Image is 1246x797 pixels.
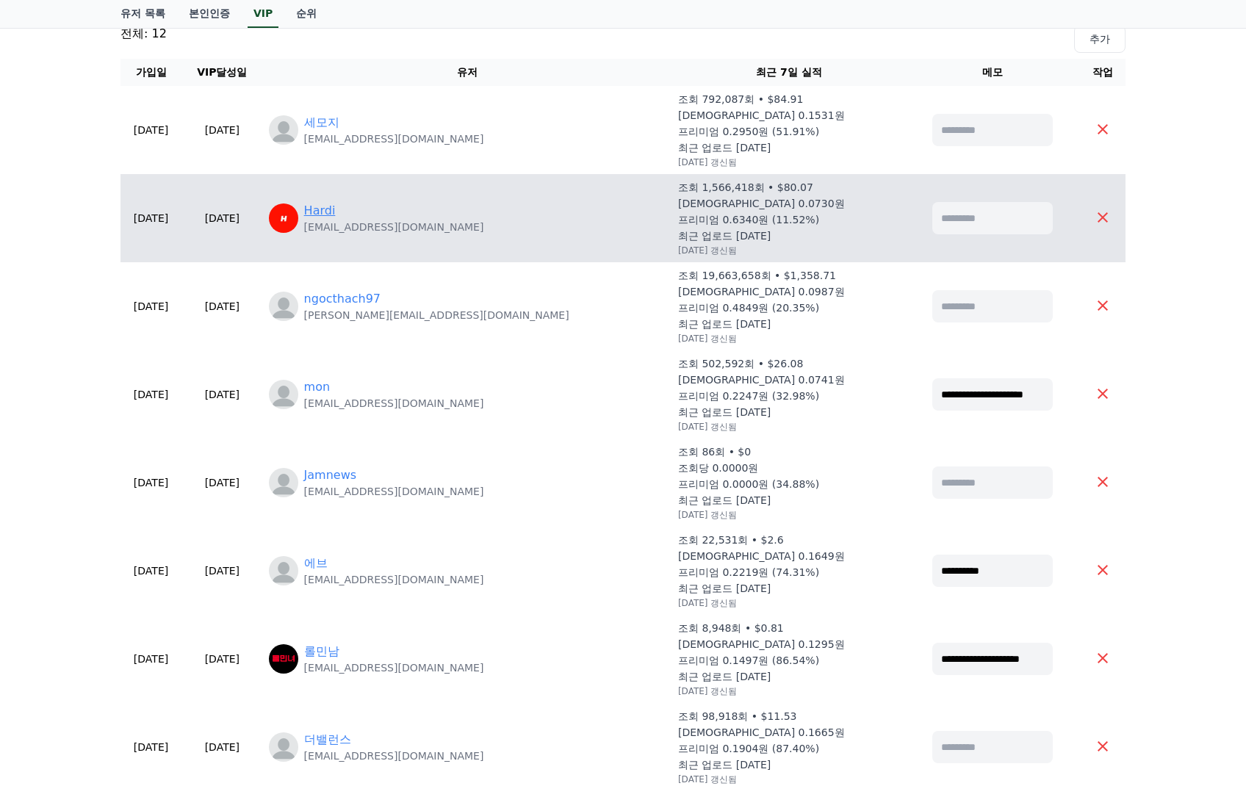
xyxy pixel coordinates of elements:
[678,124,819,139] p: 프리미엄 0.2950원 (51.91%)
[217,488,253,500] span: Settings
[1079,59,1126,86] th: 작업
[304,290,381,308] a: ngocthach97
[678,444,751,459] p: 조회 86회 • $0
[304,484,484,499] p: [EMAIL_ADDRESS][DOMAIN_NAME]
[678,621,784,635] p: 조회 8,948회 • $0.81
[269,468,298,497] img: profile_blank.webp
[678,92,804,107] p: 조회 792,087회 • $84.91
[304,749,484,763] p: [EMAIL_ADDRESS][DOMAIN_NAME]
[678,156,737,168] p: [DATE] 갱신됨
[678,685,737,697] p: [DATE] 갱신됨
[304,396,484,411] p: [EMAIL_ADDRESS][DOMAIN_NAME]
[304,660,484,675] p: [EMAIL_ADDRESS][DOMAIN_NAME]
[120,350,181,439] td: [DATE]
[181,86,263,174] td: [DATE]
[122,488,165,500] span: Messages
[37,488,63,500] span: Home
[269,380,298,409] img: profile_blank.webp
[678,108,845,123] p: [DEMOGRAPHIC_DATA] 0.1531원
[678,709,797,724] p: 조회 98,918회 • $11.53
[120,439,181,527] td: [DATE]
[678,669,771,684] p: 최근 업로드 [DATE]
[678,196,845,211] p: [DEMOGRAPHIC_DATA] 0.0730원
[678,597,737,609] p: [DATE] 갱신됨
[97,466,190,502] a: Messages
[304,131,484,146] p: [EMAIL_ADDRESS][DOMAIN_NAME]
[181,59,263,86] th: VIP달성일
[678,140,771,155] p: 최근 업로드 [DATE]
[181,174,263,262] td: [DATE]
[678,268,836,283] p: 조회 19,663,658회 • $1,358.71
[269,732,298,762] img: https://cdn.creward.net/profile/user/profile_blank.webp
[304,378,331,396] a: mon
[269,115,298,145] img: profile_blank.webp
[678,637,845,652] p: [DEMOGRAPHIC_DATA] 0.1295원
[304,555,328,572] a: 에브
[120,703,181,791] td: [DATE]
[190,466,282,502] a: Settings
[678,509,737,521] p: [DATE] 갱신됨
[269,644,298,674] img: https://lh3.googleusercontent.com/a/ACg8ocIRkcOePDkb8G556KPr_g5gDUzm96TACHS6QOMRMdmg6EqxY2Y=s96-c
[678,228,771,243] p: 최근 업로드 [DATE]
[181,615,263,703] td: [DATE]
[304,643,339,660] a: 롤민남
[304,308,569,322] p: [PERSON_NAME][EMAIL_ADDRESS][DOMAIN_NAME]
[678,333,737,345] p: [DATE] 갱신됨
[678,741,819,756] p: 프리미엄 0.1904원 (87.40%)
[304,466,357,484] a: Jamnews
[678,317,771,331] p: 최근 업로드 [DATE]
[304,220,484,234] p: [EMAIL_ADDRESS][DOMAIN_NAME]
[181,439,263,527] td: [DATE]
[678,533,784,547] p: 조회 22,531회 • $2.6
[120,262,181,350] td: [DATE]
[678,212,819,227] p: 프리미엄 0.6340원 (11.52%)
[269,203,298,233] img: https://lh3.googleusercontent.com/a/ACg8ocK6o0fCofFZMXaD0tWOdyBbmJ3D8oleYyj4Nkd9g64qlagD_Ss=s96-c
[678,581,771,596] p: 최근 업로드 [DATE]
[678,653,819,668] p: 프리미엄 0.1497원 (86.54%)
[181,262,263,350] td: [DATE]
[263,59,672,86] th: 유저
[269,292,298,321] img: profile_blank.webp
[678,389,819,403] p: 프리미엄 0.2247원 (32.98%)
[678,565,819,580] p: 프리미엄 0.2219원 (74.31%)
[678,284,845,299] p: [DEMOGRAPHIC_DATA] 0.0987원
[678,405,771,419] p: 최근 업로드 [DATE]
[304,572,484,587] p: [EMAIL_ADDRESS][DOMAIN_NAME]
[678,477,819,491] p: 프리미엄 0.0000원 (34.88%)
[4,466,97,502] a: Home
[906,59,1079,86] th: 메모
[678,757,771,772] p: 최근 업로드 [DATE]
[120,174,181,262] td: [DATE]
[269,556,298,585] img: https://cdn.creward.net/profile/user/profile_blank.webp
[678,773,737,785] p: [DATE] 갱신됨
[181,527,263,615] td: [DATE]
[678,421,737,433] p: [DATE] 갱신됨
[678,549,845,563] p: [DEMOGRAPHIC_DATA] 0.1649원
[120,615,181,703] td: [DATE]
[181,703,263,791] td: [DATE]
[304,114,339,131] a: 세모지
[678,372,845,387] p: [DEMOGRAPHIC_DATA] 0.0741원
[678,725,845,740] p: [DEMOGRAPHIC_DATA] 0.1665원
[304,202,336,220] a: Hardi
[304,731,351,749] a: 더밸런스
[1074,25,1126,53] button: 추가
[678,180,813,195] p: 조회 1,566,418회 • $80.07
[120,25,167,53] p: 전체: 12
[678,245,737,256] p: [DATE] 갱신됨
[672,59,906,86] th: 최근 7일 실적
[678,461,758,475] p: 조회당 0.0000원
[120,86,181,174] td: [DATE]
[678,356,804,371] p: 조회 502,592회 • $26.08
[181,350,263,439] td: [DATE]
[120,527,181,615] td: [DATE]
[678,300,819,315] p: 프리미엄 0.4849원 (20.35%)
[120,59,181,86] th: 가입일
[678,493,771,508] p: 최근 업로드 [DATE]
